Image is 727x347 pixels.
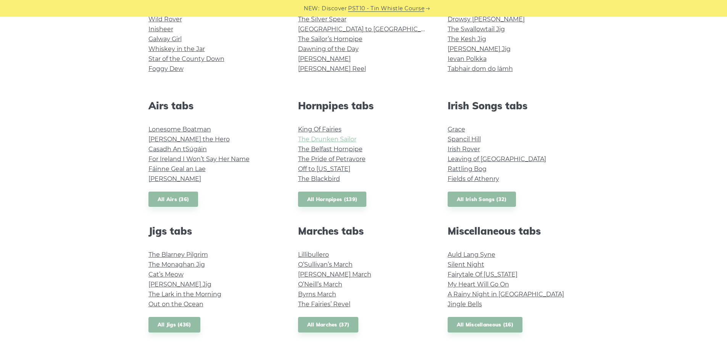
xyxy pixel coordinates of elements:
[148,26,173,33] a: Inisheer
[148,146,207,153] a: Casadh An tSúgáin
[298,16,347,23] a: The Silver Spear
[298,291,336,298] a: Byrns March
[298,45,359,53] a: Dawning of the Day
[148,317,200,333] a: All Jigs (436)
[448,55,487,62] a: Ievan Polkka
[148,55,224,62] a: Star of the County Down
[148,271,184,278] a: Cat’s Meow
[448,317,523,333] a: All Miscellaneous (16)
[298,261,353,268] a: O’Sullivan’s March
[448,281,509,288] a: My Heart Will Go On
[298,192,367,207] a: All Hornpipes (139)
[298,317,359,333] a: All Marches (37)
[148,165,206,173] a: Fáinne Geal an Lae
[448,301,482,308] a: Jingle Bells
[148,225,280,237] h2: Jigs tabs
[148,175,201,182] a: [PERSON_NAME]
[448,225,579,237] h2: Miscellaneous tabs
[448,35,486,43] a: The Kesh Jig
[448,146,480,153] a: Irish Rover
[448,16,525,23] a: Drowsy [PERSON_NAME]
[148,291,221,298] a: The Lark in the Morning
[298,271,371,278] a: [PERSON_NAME] March
[298,100,429,112] h2: Hornpipes tabs
[348,4,424,13] a: PST10 - Tin Whistle Course
[298,35,363,43] a: The Sailor’s Hornpipe
[448,45,511,53] a: [PERSON_NAME] Jig
[298,175,340,182] a: The Blackbird
[448,165,487,173] a: Rattling Bog
[298,225,429,237] h2: Marches tabs
[448,155,546,163] a: Leaving of [GEOGRAPHIC_DATA]
[448,251,495,258] a: Auld Lang Syne
[148,261,205,268] a: The Monaghan Jig
[298,251,329,258] a: Lillibullero
[148,45,205,53] a: Whiskey in the Jar
[148,251,208,258] a: The Blarney Pilgrim
[298,281,342,288] a: O’Neill’s March
[448,65,513,72] a: Tabhair dom do lámh
[148,65,184,72] a: Foggy Dew
[448,26,505,33] a: The Swallowtail Jig
[298,26,439,33] a: [GEOGRAPHIC_DATA] to [GEOGRAPHIC_DATA]
[298,126,342,133] a: King Of Fairies
[298,155,366,163] a: The Pride of Petravore
[448,192,516,207] a: All Irish Songs (32)
[148,192,198,207] a: All Airs (36)
[448,291,564,298] a: A Rainy Night in [GEOGRAPHIC_DATA]
[148,136,230,143] a: [PERSON_NAME] the Hero
[448,271,517,278] a: Fairytale Of [US_STATE]
[148,126,211,133] a: Lonesome Boatman
[298,136,356,143] a: The Drunken Sailor
[448,261,484,268] a: Silent Night
[148,35,182,43] a: Galway Girl
[298,165,350,173] a: Off to [US_STATE]
[298,55,351,62] a: [PERSON_NAME]
[148,16,182,23] a: Wild Rover
[298,301,350,308] a: The Fairies’ Revel
[322,4,347,13] span: Discover
[304,4,319,13] span: NEW:
[148,155,250,163] a: For Ireland I Won’t Say Her Name
[298,146,363,153] a: The Belfast Hornpipe
[148,301,203,308] a: Out on the Ocean
[298,65,366,72] a: [PERSON_NAME] Reel
[448,175,499,182] a: Fields of Athenry
[448,126,465,133] a: Grace
[448,100,579,112] h2: Irish Songs tabs
[148,100,280,112] h2: Airs tabs
[148,281,211,288] a: [PERSON_NAME] Jig
[448,136,481,143] a: Spancil Hill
